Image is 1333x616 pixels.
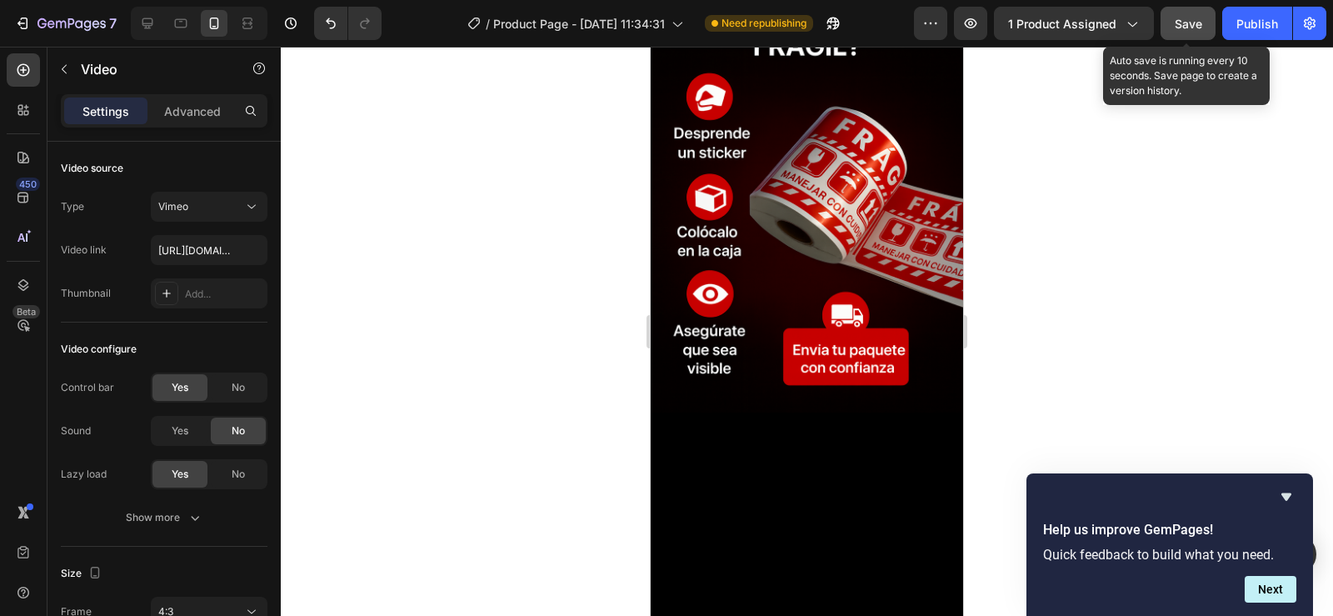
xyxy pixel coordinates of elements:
[82,103,129,120] p: Settings
[61,423,91,438] div: Sound
[1008,15,1116,33] span: 1 product assigned
[126,509,203,526] div: Show more
[151,235,267,265] input: Insert video url here
[61,342,137,357] div: Video configure
[61,243,107,258] div: Video link
[16,178,40,191] div: 450
[314,7,382,40] div: Undo/Redo
[172,423,188,438] span: Yes
[61,286,111,301] div: Thumbnail
[1043,487,1296,603] div: Help us improve GemPages!
[232,423,245,438] span: No
[172,380,188,395] span: Yes
[1043,547,1296,563] p: Quick feedback to build what you need.
[1222,7,1292,40] button: Publish
[164,103,221,120] p: Advanced
[1043,520,1296,540] h2: Help us improve GemPages!
[12,305,40,318] div: Beta
[7,7,124,40] button: 7
[61,563,105,585] div: Size
[158,200,188,213] span: Vimeo
[486,15,490,33] span: /
[61,467,107,482] div: Lazy load
[994,7,1154,40] button: 1 product assigned
[81,59,222,79] p: Video
[651,47,963,616] iframe: Design area
[1245,576,1296,603] button: Next question
[185,287,263,302] div: Add...
[61,199,84,214] div: Type
[1236,15,1278,33] div: Publish
[61,161,123,176] div: Video source
[1175,17,1202,31] span: Save
[232,467,245,482] span: No
[1276,487,1296,507] button: Hide survey
[109,13,117,33] p: 7
[721,16,806,31] span: Need republishing
[1161,7,1216,40] button: Save
[151,192,267,222] button: Vimeo
[232,380,245,395] span: No
[172,467,188,482] span: Yes
[61,380,114,395] div: Control bar
[61,503,267,533] button: Show more
[493,15,665,33] span: Product Page - [DATE] 11:34:31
